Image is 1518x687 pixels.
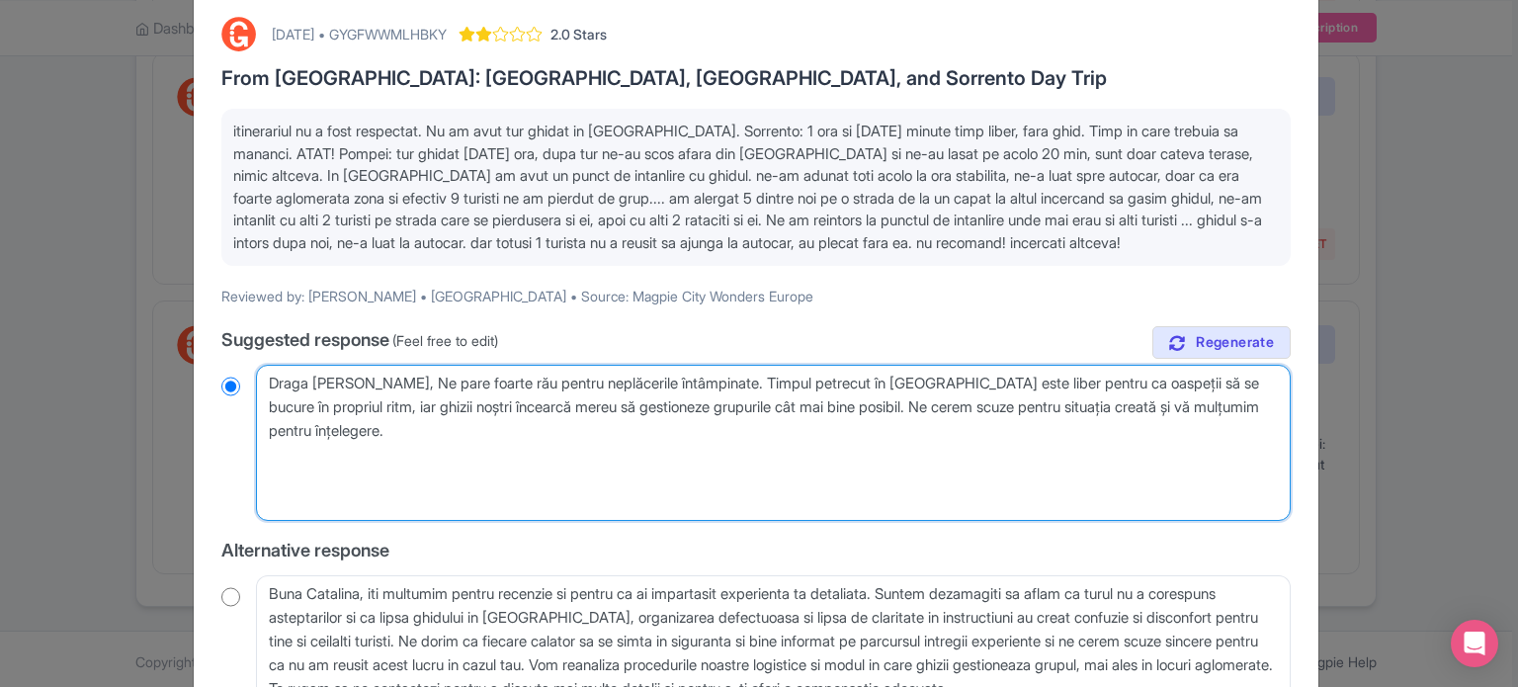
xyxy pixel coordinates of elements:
div: [DATE] • GYGFWWMLHBKY [272,24,447,44]
span: (Feel free to edit) [392,332,498,349]
span: Alternative response [221,540,389,560]
span: Suggested response [221,329,389,350]
textarea: Draga [PERSON_NAME], iti multumim ca ti-ai facut timp sa ne scrii si ca ai impartasit experienta ... [256,365,1291,521]
span: 2.0 Stars [550,24,607,44]
p: Reviewed by: [PERSON_NAME] • [GEOGRAPHIC_DATA] • Source: Magpie City Wonders Europe [221,286,1291,306]
a: Regenerate [1152,326,1291,359]
h3: From [GEOGRAPHIC_DATA]: [GEOGRAPHIC_DATA], [GEOGRAPHIC_DATA], and Sorrento Day Trip [221,67,1291,89]
span: itinerariul nu a fost respectat. Nu am avut tur ghidat in [GEOGRAPHIC_DATA]. Sorrento: 1 ora si [... [233,122,1262,252]
span: Regenerate [1196,333,1274,352]
img: GetYourGuide Logo [221,17,256,51]
div: Open Intercom Messenger [1451,620,1498,667]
